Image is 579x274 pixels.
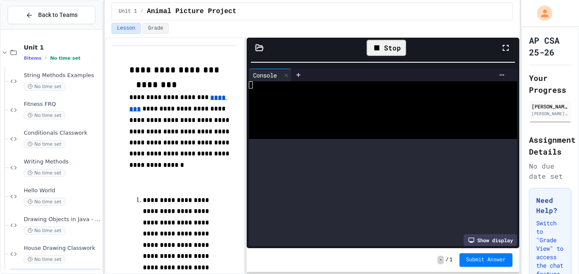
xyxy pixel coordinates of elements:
span: Back to Teams [38,11,78,19]
button: Back to Teams [8,6,95,24]
span: - [437,256,444,264]
span: No time set [24,111,65,119]
span: / [140,8,143,15]
div: [PERSON_NAME][EMAIL_ADDRESS][DOMAIN_NAME] [532,111,569,117]
span: • [45,55,47,61]
span: Conditionals Classwork [24,130,100,137]
span: Fitness FRQ [24,101,100,108]
div: [PERSON_NAME] [532,102,569,110]
span: String Methods Examples [24,72,100,79]
h2: Assignment Details [529,134,571,158]
span: Hello World [24,187,100,194]
span: House Drawing Classwork [24,245,100,252]
span: Submit Answer [466,257,506,263]
button: Submit Answer [459,253,513,267]
span: No time set [24,255,65,263]
span: Unit 1 [24,44,100,51]
span: Animal Picture Project [147,6,237,17]
h3: Need Help? [536,195,564,216]
button: Lesson [111,23,141,34]
span: 8 items [24,55,42,61]
span: No time set [24,140,65,148]
span: / [445,257,448,263]
span: No time set [24,227,65,235]
span: No time set [24,198,65,206]
h1: AP CSA 25-26 [529,34,571,58]
div: No due date set [529,161,571,181]
span: No time set [24,169,65,177]
h2: Your Progress [529,72,571,96]
span: Writing Methods [24,158,100,166]
span: 1 [449,257,452,263]
span: No time set [50,55,81,61]
span: Unit 1 [119,8,137,15]
span: Drawing Objects in Java - HW Playposit Code [24,216,100,223]
span: No time set [24,83,65,91]
div: Stop [367,40,406,56]
button: Grade [142,23,169,34]
div: My Account [528,3,554,23]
